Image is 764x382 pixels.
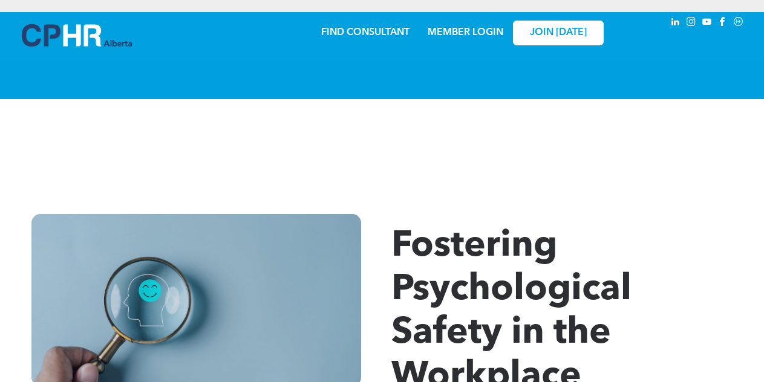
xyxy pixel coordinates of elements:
a: instagram [685,15,698,31]
span: JOIN [DATE] [530,27,587,39]
a: Social network [732,15,745,31]
a: linkedin [669,15,682,31]
img: A blue and white logo for cp alberta [22,24,132,47]
a: youtube [700,15,714,31]
a: MEMBER LOGIN [428,28,503,37]
a: FIND CONSULTANT [321,28,410,37]
a: JOIN [DATE] [513,21,604,45]
a: facebook [716,15,730,31]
